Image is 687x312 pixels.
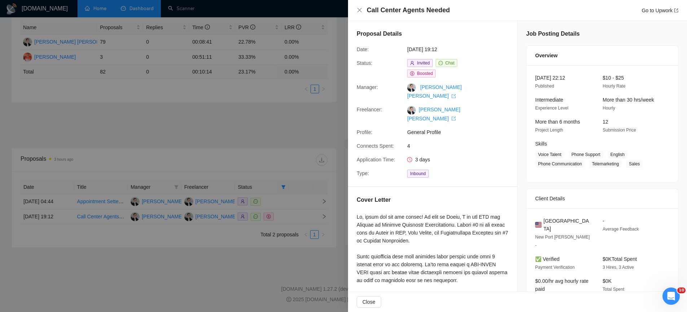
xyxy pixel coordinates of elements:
[677,288,686,293] span: 10
[357,7,362,13] span: close
[603,119,608,125] span: 12
[608,151,627,159] span: English
[535,189,669,208] div: Client Details
[410,71,414,76] span: dollar
[417,71,433,76] span: Boosted
[407,128,515,136] span: General Profile
[357,84,378,90] span: Manager:
[535,84,554,89] span: Published
[357,107,382,112] span: Freelancer:
[367,6,450,15] h4: Call Center Agents Needed
[603,84,625,89] span: Hourly Rate
[603,256,637,262] span: $0K Total Spent
[603,227,639,232] span: Average Feedback
[535,128,563,133] span: Project Length
[407,142,515,150] span: 4
[415,157,430,162] span: 3 days
[535,235,590,248] span: New Port [PERSON_NAME] -
[569,151,603,159] span: Phone Support
[417,61,430,66] span: Invited
[407,45,515,53] span: [DATE] 19:12
[357,157,395,162] span: Application Time:
[603,75,624,81] span: $10 - $25
[535,221,542,229] img: 🇺🇸
[543,217,591,233] span: [GEOGRAPHIC_DATA]
[407,84,462,99] a: [PERSON_NAME] [PERSON_NAME] export
[535,106,568,111] span: Experience Level
[357,296,381,308] button: Close
[407,107,460,121] a: [PERSON_NAME] [PERSON_NAME] export
[603,106,615,111] span: Hourly
[603,218,604,224] span: -
[452,116,456,121] span: export
[357,30,402,38] h5: Proposal Details
[535,75,565,81] span: [DATE] 22:12
[535,256,560,262] span: ✅ Verified
[357,60,373,66] span: Status:
[535,141,547,147] span: Skills
[535,160,585,168] span: Phone Communication
[357,129,373,135] span: Profile:
[674,8,678,13] span: export
[626,160,643,168] span: Sales
[535,52,558,59] span: Overview
[357,7,362,13] button: Close
[407,157,412,162] span: clock-circle
[603,97,654,103] span: More than 30 hrs/week
[603,128,636,133] span: Submission Price
[357,170,369,176] span: Type:
[357,46,369,52] span: Date:
[603,265,634,270] span: 3 Hires, 3 Active
[603,287,624,292] span: Total Spent
[407,170,428,178] span: Inbound
[535,151,564,159] span: Voice Talent
[535,278,589,292] span: $0.00/hr avg hourly rate paid
[662,288,680,305] iframe: Intercom live chat
[362,298,375,306] span: Close
[357,196,391,204] h5: Cover Letter
[410,61,414,65] span: user-add
[642,8,678,13] a: Go to Upworkexport
[445,61,454,66] span: Chat
[535,265,574,270] span: Payment Verification
[589,160,622,168] span: Telemarketing
[535,119,580,125] span: More than 6 months
[452,94,456,98] span: export
[357,143,394,149] span: Connects Spent:
[439,61,443,65] span: message
[535,97,563,103] span: Intermediate
[526,30,580,38] h5: Job Posting Details
[603,278,612,284] span: $0K
[407,106,416,115] img: c1AyKq6JICviXaEpkmdqJS9d0fu8cPtAjDADDsaqrL33dmlxerbgAEFrRdAYEnyeyq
